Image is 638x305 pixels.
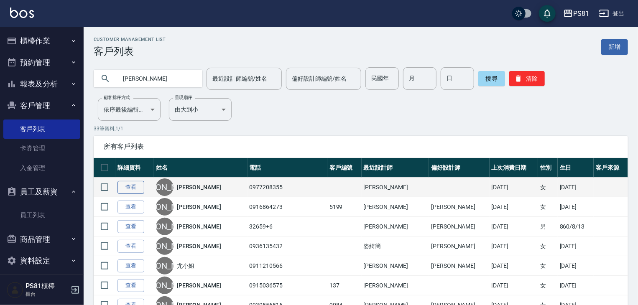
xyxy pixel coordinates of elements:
[3,52,80,74] button: 預約管理
[117,220,144,233] a: 查看
[156,198,174,216] div: [PERSON_NAME]
[538,158,558,178] th: 性別
[26,282,68,290] h5: PS81櫃檯
[117,181,144,194] a: 查看
[26,290,68,298] p: 櫃台
[3,181,80,203] button: 員工及薪資
[94,125,628,132] p: 33 筆資料, 1 / 1
[538,197,558,217] td: 女
[117,240,144,253] a: 查看
[327,197,362,217] td: 5199
[3,158,80,178] a: 入金管理
[94,46,166,57] h3: 客戶列表
[117,201,144,213] a: 查看
[362,276,429,295] td: [PERSON_NAME]
[156,257,174,274] div: [PERSON_NAME]
[539,5,556,22] button: save
[573,8,589,19] div: PS81
[248,158,327,178] th: 電話
[117,279,144,292] a: 查看
[3,250,80,272] button: 資料設定
[429,217,489,236] td: [PERSON_NAME]
[429,256,489,276] td: [PERSON_NAME]
[248,178,327,197] td: 0977208355
[362,178,429,197] td: [PERSON_NAME]
[538,217,558,236] td: 男
[248,276,327,295] td: 0915036575
[3,30,80,52] button: 櫃檯作業
[3,229,80,250] button: 商品管理
[490,256,538,276] td: [DATE]
[362,236,429,256] td: 姿綺簡
[115,158,154,178] th: 詳細資料
[558,178,594,197] td: [DATE]
[3,119,80,139] a: 客戶列表
[3,206,80,225] a: 員工列表
[490,158,538,178] th: 上次消費日期
[3,73,80,95] button: 報表及分析
[248,236,327,256] td: 0936135432
[177,222,221,231] a: [PERSON_NAME]
[362,256,429,276] td: [PERSON_NAME]
[10,8,34,18] img: Logo
[362,158,429,178] th: 最近設計師
[327,276,362,295] td: 137
[177,203,221,211] a: [PERSON_NAME]
[509,71,545,86] button: 清除
[156,178,174,196] div: [PERSON_NAME]
[490,178,538,197] td: [DATE]
[177,242,221,250] a: [PERSON_NAME]
[177,281,221,290] a: [PERSON_NAME]
[538,256,558,276] td: 女
[596,6,628,21] button: 登出
[490,217,538,236] td: [DATE]
[104,142,618,151] span: 所有客戶列表
[538,276,558,295] td: 女
[429,197,489,217] td: [PERSON_NAME]
[248,197,327,217] td: 0916864273
[560,5,592,22] button: PS81
[327,158,362,178] th: 客戶編號
[490,197,538,217] td: [DATE]
[156,277,174,294] div: [PERSON_NAME]
[429,158,489,178] th: 偏好設計師
[490,236,538,256] td: [DATE]
[538,178,558,197] td: 女
[558,256,594,276] td: [DATE]
[601,39,628,55] a: 新增
[362,217,429,236] td: [PERSON_NAME]
[94,37,166,42] h2: Customer Management List
[3,139,80,158] a: 卡券管理
[3,95,80,117] button: 客戶管理
[98,98,161,121] div: 依序最後編輯時間
[175,94,192,101] label: 呈現順序
[558,276,594,295] td: [DATE]
[117,259,144,272] a: 查看
[156,237,174,255] div: [PERSON_NAME]
[558,236,594,256] td: [DATE]
[558,158,594,178] th: 生日
[429,236,489,256] td: [PERSON_NAME]
[490,276,538,295] td: [DATE]
[117,67,196,90] input: 搜尋關鍵字
[169,98,232,121] div: 由大到小
[248,256,327,276] td: 0911210566
[104,94,130,101] label: 顧客排序方式
[248,217,327,236] td: 32659+6
[558,197,594,217] td: [DATE]
[594,158,628,178] th: 客戶來源
[538,236,558,256] td: 女
[177,262,194,270] a: 尤小姐
[558,217,594,236] td: 860/8/13
[177,183,221,191] a: [PERSON_NAME]
[7,282,23,298] img: Person
[478,71,505,86] button: 搜尋
[154,158,248,178] th: 姓名
[156,218,174,235] div: [PERSON_NAME]
[362,197,429,217] td: [PERSON_NAME]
